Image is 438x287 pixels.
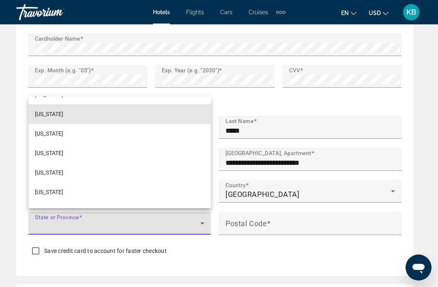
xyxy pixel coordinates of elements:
span: [US_STATE] [35,129,63,138]
span: [US_STATE] [35,187,63,197]
iframe: Button to launch messaging window [406,255,432,281]
span: [US_STATE] [35,148,63,158]
span: [US_STATE] [35,207,63,216]
span: [US_STATE] [35,109,63,119]
span: [US_STATE] [35,168,63,177]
